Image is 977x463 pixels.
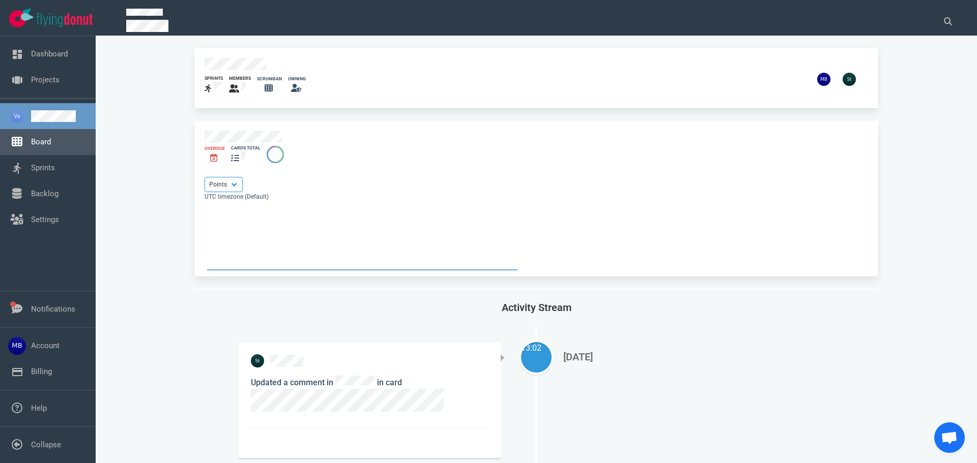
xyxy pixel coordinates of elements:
a: Help [31,404,47,413]
a: Dashboard [31,49,68,58]
a: members [229,75,251,95]
img: Flying Donut text logo [37,13,93,27]
div: owning [288,76,306,82]
a: Backlog [31,189,59,198]
span: Activity Stream [502,301,571,314]
img: 26 [817,73,830,86]
a: Open de chat [934,422,965,453]
a: Sprints [31,163,55,172]
p: Updated a comment in [251,376,489,446]
div: scrumban [257,76,282,82]
a: Projects [31,75,60,84]
div: cards total [231,145,261,151]
img: 26 [843,73,856,86]
a: Account [31,341,60,350]
a: Collapse [31,440,61,449]
div: UTC timezone (Default) [205,192,868,201]
div: [DATE] [563,351,825,363]
a: Notifications [31,304,75,314]
span: in card [251,378,444,414]
div: 13:02 [521,342,552,354]
div: members [229,75,251,82]
a: sprints [205,75,223,95]
img: 26 [251,354,264,367]
div: Overdue [205,145,225,152]
a: Billing [31,367,52,376]
a: Settings [31,215,59,224]
div: sprints [205,75,223,82]
a: Board [31,137,51,146]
